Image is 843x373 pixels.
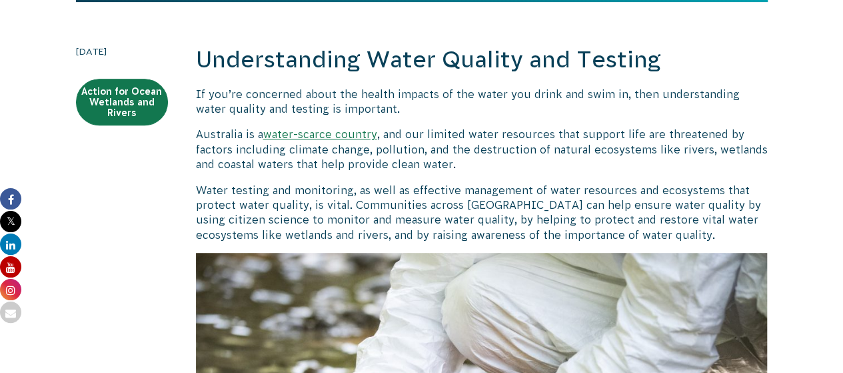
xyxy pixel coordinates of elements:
p: Australia is a , and our limited water resources that support life are threatened by factors incl... [196,127,768,171]
a: Action for Ocean Wetlands and Rivers [76,79,168,125]
time: [DATE] [76,44,168,59]
h2: Understanding Water Quality and Testing [196,44,768,76]
a: water-scarce country [263,128,377,140]
p: Water testing and monitoring, as well as effective management of water resources and ecosystems t... [196,183,768,243]
p: If you’re concerned about the health impacts of the water you drink and swim in, then understandi... [196,87,768,117]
